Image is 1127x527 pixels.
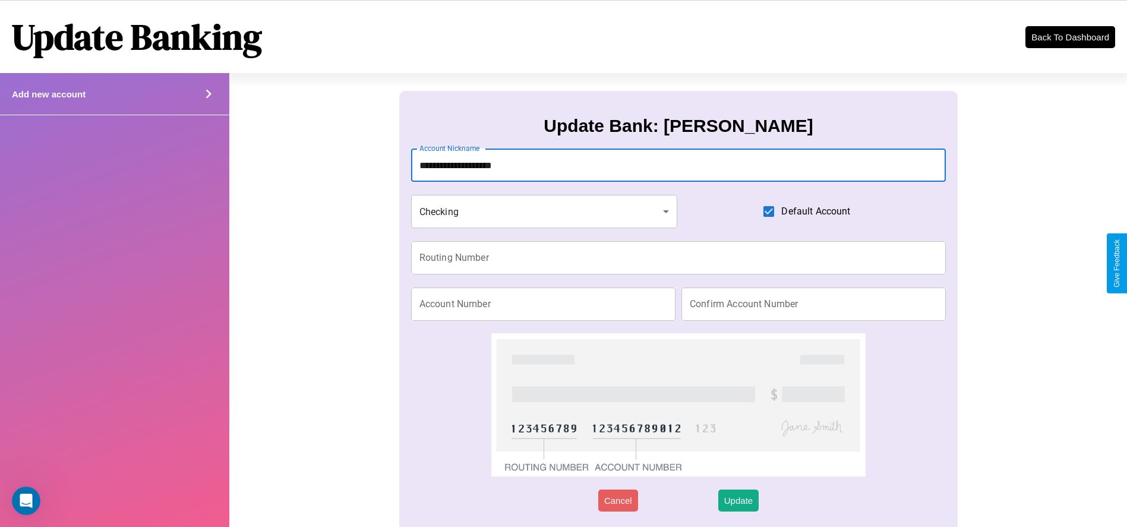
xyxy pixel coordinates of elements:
[781,204,850,219] span: Default Account
[718,490,759,512] button: Update
[12,487,40,515] iframe: Intercom live chat
[544,116,813,136] h3: Update Bank: [PERSON_NAME]
[419,143,480,153] label: Account Nickname
[411,195,677,228] div: Checking
[12,12,262,61] h1: Update Banking
[598,490,638,512] button: Cancel
[1025,26,1115,48] button: Back To Dashboard
[491,333,866,476] img: check
[12,89,86,99] h4: Add new account
[1113,239,1121,288] div: Give Feedback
